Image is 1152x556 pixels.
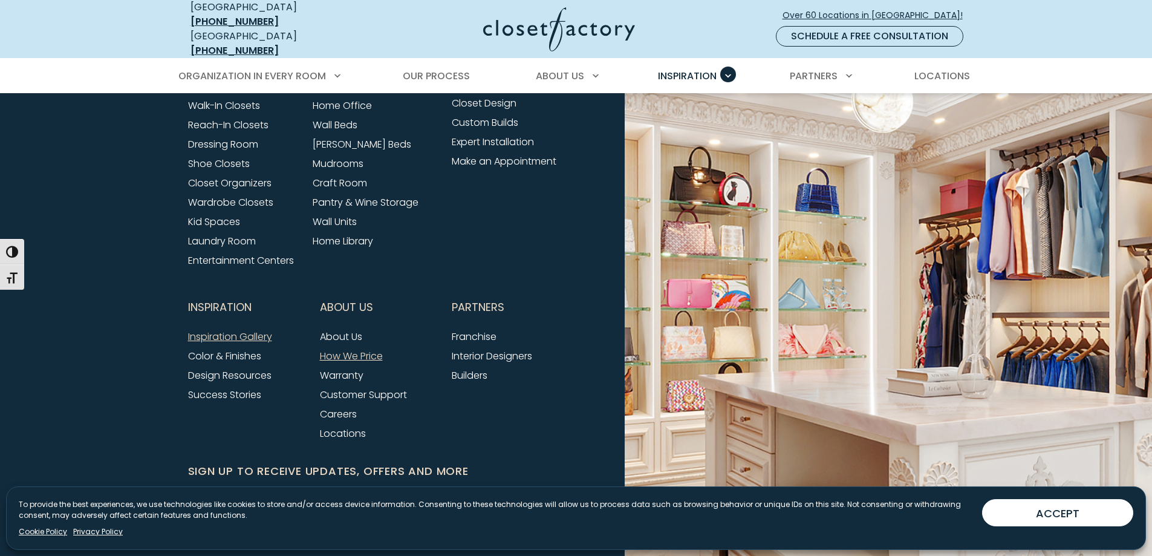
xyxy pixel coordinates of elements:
a: Over 60 Locations in [GEOGRAPHIC_DATA]! [782,5,973,26]
button: ACCEPT [982,499,1133,526]
h6: Sign Up to Receive Updates, Offers and More [188,463,569,480]
a: Home Office [313,99,372,113]
a: Reach-In Closets [188,118,268,132]
a: Interior Designers [452,349,532,363]
a: Wall Units [313,215,357,229]
div: [GEOGRAPHIC_DATA] [190,29,366,58]
a: Wall Beds [313,118,357,132]
a: Dressing Room [188,137,258,151]
nav: Primary Menu [170,59,983,93]
a: Cookie Policy [19,526,67,537]
a: Laundry Room [188,234,256,248]
button: Footer Subnav Button - Inspiration [188,292,305,322]
span: About Us [320,292,373,322]
a: Shoe Closets [188,157,250,171]
a: Builders [452,368,487,382]
a: Mudrooms [313,157,363,171]
span: Partners [790,69,838,83]
a: Entertainment Centers [188,253,294,267]
a: Locations [320,427,366,440]
img: Closet Factory Logo [483,7,635,51]
span: Over 60 Locations in [GEOGRAPHIC_DATA]! [783,9,972,22]
span: Inspiration [188,292,252,322]
a: Craft Room [313,176,367,190]
a: How We Price [320,349,383,363]
a: Closet Organizers [188,176,272,190]
a: Careers [320,407,357,421]
a: [PERSON_NAME] Beds [313,137,411,151]
a: Kid Spaces [188,215,240,229]
a: Schedule a Free Consultation [776,26,963,47]
button: Footer Subnav Button - Partners [452,292,569,322]
a: Design Resources [188,368,272,382]
a: Franchise [452,330,496,344]
a: Custom Builds [452,116,518,129]
span: Locations [914,69,970,83]
span: Inspiration [658,69,717,83]
a: Expert Installation [452,135,534,149]
button: Footer Subnav Button - About Us [320,292,437,322]
span: Our Process [403,69,470,83]
a: Pantry & Wine Storage [313,195,418,209]
span: Partners [452,292,504,322]
span: Organization in Every Room [178,69,326,83]
a: [PHONE_NUMBER] [190,44,279,57]
a: Success Stories [188,388,261,402]
a: Inspiration Gallery [188,330,272,344]
p: To provide the best experiences, we use technologies like cookies to store and/or access device i... [19,499,972,521]
a: About Us [320,330,362,344]
a: Customer Support [320,388,407,402]
a: Closet Design [452,96,516,110]
a: Walk-In Closets [188,99,260,113]
a: Color & Finishes [188,349,261,363]
a: Warranty [320,368,363,382]
a: Privacy Policy [73,526,123,537]
a: [PHONE_NUMBER] [190,15,279,28]
span: About Us [536,69,584,83]
a: Wardrobe Closets [188,195,273,209]
a: Home Library [313,234,373,248]
a: Make an Appointment [452,154,556,168]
